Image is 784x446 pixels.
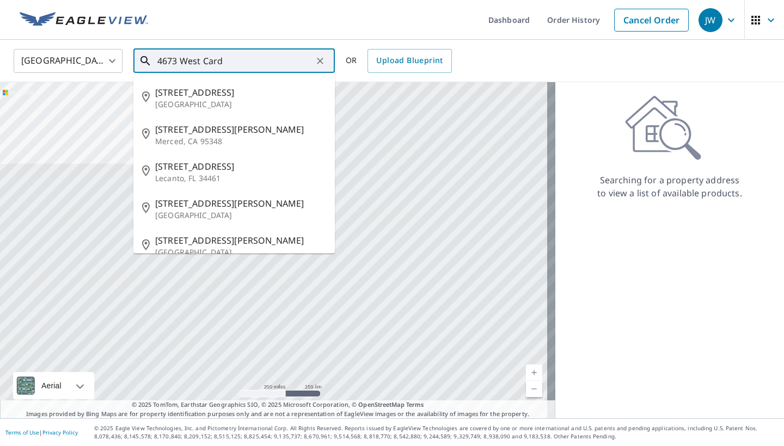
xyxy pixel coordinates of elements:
[42,429,78,436] a: Privacy Policy
[614,9,689,32] a: Cancel Order
[14,46,122,76] div: [GEOGRAPHIC_DATA]
[5,429,78,436] p: |
[155,86,326,99] span: [STREET_ADDRESS]
[155,234,326,247] span: [STREET_ADDRESS][PERSON_NAME]
[367,49,451,73] a: Upload Blueprint
[13,372,94,399] div: Aerial
[155,210,326,221] p: [GEOGRAPHIC_DATA]
[155,123,326,136] span: [STREET_ADDRESS][PERSON_NAME]
[155,173,326,184] p: Lecanto, FL 34461
[699,8,722,32] div: JW
[20,12,148,28] img: EV Logo
[94,424,779,441] p: © 2025 Eagle View Technologies, Inc. and Pictometry International Corp. All Rights Reserved. Repo...
[155,247,326,258] p: [GEOGRAPHIC_DATA]
[155,99,326,110] p: [GEOGRAPHIC_DATA]
[38,372,65,399] div: Aerial
[526,364,542,381] a: Current Level 5, Zoom In
[346,49,452,73] div: OR
[5,429,39,436] a: Terms of Use
[155,160,326,173] span: [STREET_ADDRESS]
[526,381,542,397] a: Current Level 5, Zoom Out
[157,46,313,76] input: Search by address or latitude-longitude
[313,53,328,69] button: Clear
[597,174,743,200] p: Searching for a property address to view a list of available products.
[376,54,443,67] span: Upload Blueprint
[155,136,326,147] p: Merced, CA 95348
[132,400,424,410] span: © 2025 TomTom, Earthstar Geographics SIO, © 2025 Microsoft Corporation, ©
[358,400,404,408] a: OpenStreetMap
[155,197,326,210] span: [STREET_ADDRESS][PERSON_NAME]
[406,400,424,408] a: Terms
